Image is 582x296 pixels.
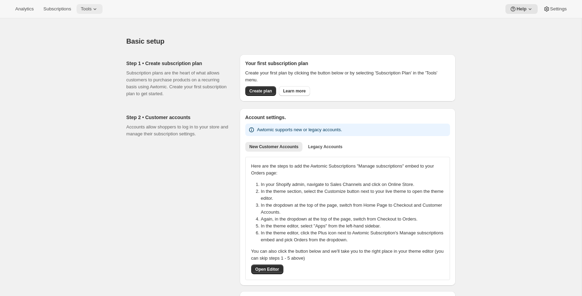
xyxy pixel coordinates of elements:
h2: Account settings. [245,114,450,121]
span: Create plan [249,88,272,94]
button: Legacy Accounts [304,142,346,152]
h2: Step 1 • Create subscription plan [126,60,229,67]
li: In the theme editor, click the Plus icon next to Awtomic Subscription's Manage subscriptions embe... [261,230,448,243]
span: Basic setup [126,37,165,45]
button: Help [505,4,538,14]
span: Analytics [15,6,34,12]
button: Open Editor [251,264,283,274]
span: Settings [550,6,567,12]
p: Awtomic supports new or legacy accounts. [257,126,342,133]
button: Create plan [245,86,276,96]
p: Accounts allow shoppers to log in to your store and manage their subscription settings. [126,124,229,137]
button: Subscriptions [39,4,75,14]
span: New Customer Accounts [249,144,299,150]
span: Tools [81,6,91,12]
button: Analytics [11,4,38,14]
span: Help [517,6,527,12]
li: In the theme editor, select "Apps" from the left-hand sidebar. [261,223,448,230]
a: Learn more [279,86,310,96]
span: Learn more [283,88,306,94]
h2: Step 2 • Customer accounts [126,114,229,121]
li: In the dropdown at the top of the page, switch from Home Page to Checkout and Customer Accounts. [261,202,448,216]
span: Subscriptions [43,6,71,12]
button: Settings [539,4,571,14]
h2: Your first subscription plan [245,60,450,67]
p: Create your first plan by clicking the button below or by selecting 'Subscription Plan' in the 'T... [245,70,450,83]
li: In your Shopify admin, navigate to Sales Channels and click on Online Store. [261,181,448,188]
li: In the theme section, select the Customize button next to your live theme to open the theme editor. [261,188,448,202]
p: Subscription plans are the heart of what allows customers to purchase products on a recurring bas... [126,70,229,97]
span: Open Editor [255,267,279,272]
p: Here are the steps to add the Awtomic Subscriptions "Manage subscriptions" embed to your Orders p... [251,163,444,177]
button: Tools [77,4,103,14]
button: New Customer Accounts [245,142,303,152]
p: You can also click the button below and we'll take you to the right place in your theme editor (y... [251,248,444,262]
span: Legacy Accounts [308,144,342,150]
li: Again, in the dropdown at the top of the page, switch from Checkout to Orders. [261,216,448,223]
